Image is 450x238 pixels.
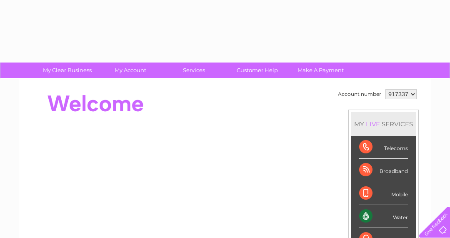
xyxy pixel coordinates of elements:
[359,136,408,159] div: Telecoms
[96,63,165,78] a: My Account
[286,63,355,78] a: Make A Payment
[351,112,416,136] div: MY SERVICES
[359,205,408,228] div: Water
[359,159,408,182] div: Broadband
[336,87,383,101] td: Account number
[223,63,292,78] a: Customer Help
[359,182,408,205] div: Mobile
[33,63,102,78] a: My Clear Business
[160,63,228,78] a: Services
[364,120,382,128] div: LIVE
